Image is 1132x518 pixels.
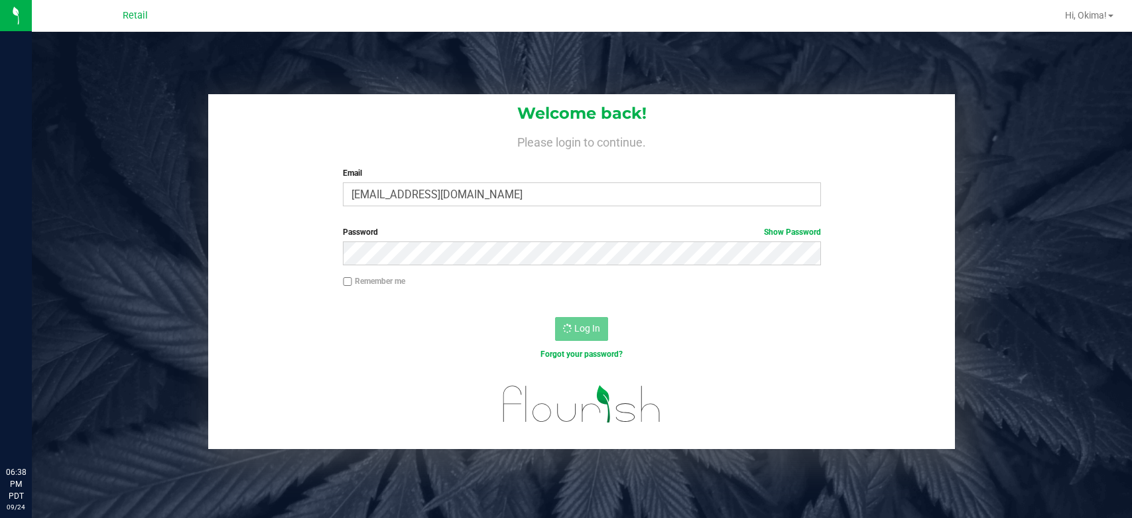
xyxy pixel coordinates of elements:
[555,317,608,341] button: Log In
[764,227,821,237] a: Show Password
[6,466,26,502] p: 06:38 PM PDT
[540,350,623,359] a: Forgot your password?
[208,133,955,149] h4: Please login to continue.
[208,105,955,122] h1: Welcome back!
[574,323,600,334] span: Log In
[489,374,675,434] img: flourish_logo.svg
[6,502,26,512] p: 09/24
[343,227,378,237] span: Password
[343,277,352,287] input: Remember me
[343,167,821,179] label: Email
[1065,10,1107,21] span: Hi, Okima!
[123,10,148,21] span: Retail
[343,275,405,287] label: Remember me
